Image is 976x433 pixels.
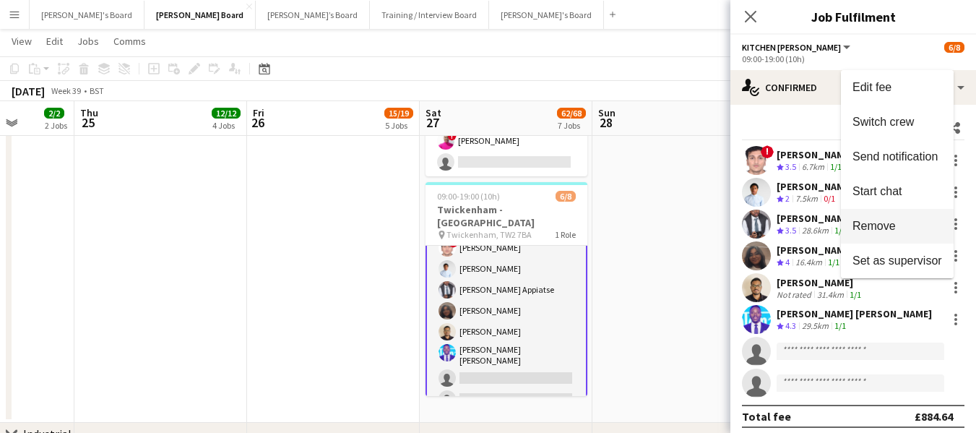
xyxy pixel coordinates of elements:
button: Switch crew [841,105,954,140]
button: Start chat [841,174,954,209]
span: Send notification [852,150,938,163]
button: Edit fee [841,70,954,105]
span: Set as supervisor [852,254,942,267]
span: Switch crew [852,116,914,128]
button: Send notification [841,140,954,174]
span: Remove [852,220,896,232]
span: Start chat [852,185,902,197]
span: Edit fee [852,81,891,93]
button: Set as supervisor [841,244,954,278]
button: Remove [841,209,954,244]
